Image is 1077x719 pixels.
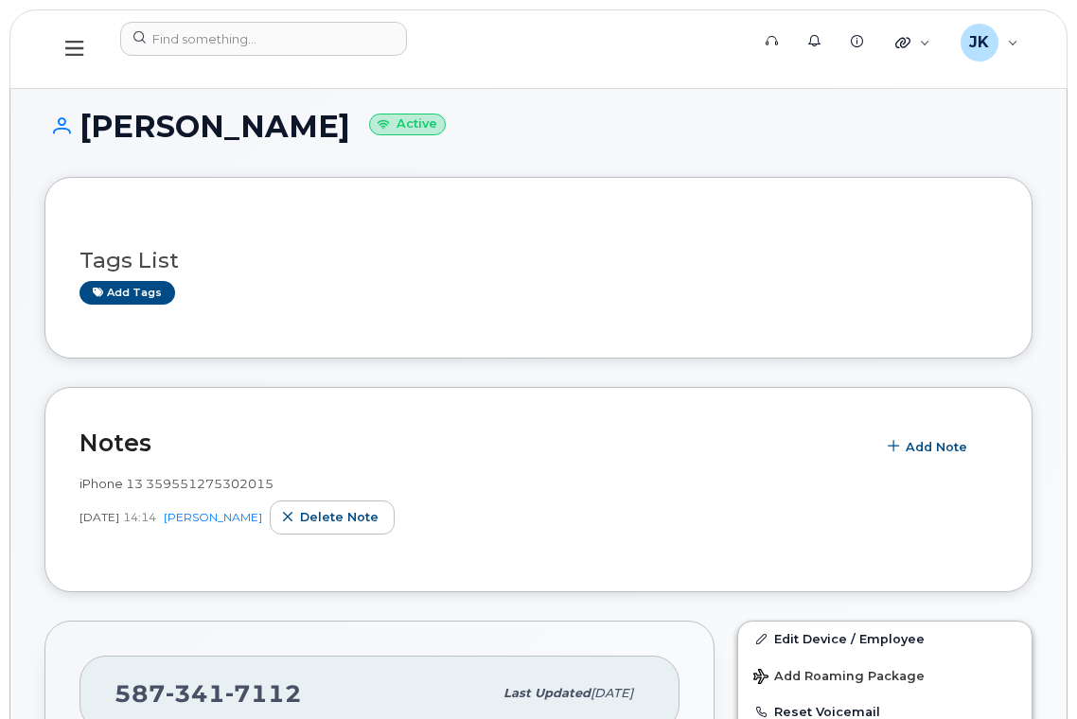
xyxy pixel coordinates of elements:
span: 14:14 [123,509,156,525]
h3: Tags List [79,249,998,272]
h2: Notes [79,429,866,457]
span: Delete note [300,508,379,526]
span: Last updated [503,686,591,700]
button: Delete note [270,500,395,535]
span: [DATE] [79,509,119,525]
span: Add Roaming Package [753,669,925,687]
a: [PERSON_NAME] [164,510,262,524]
span: [DATE] [591,686,633,700]
span: Add Note [906,438,967,456]
span: 587 [115,679,302,708]
a: Add tags [79,281,175,305]
button: Add Roaming Package [738,656,1032,694]
h1: [PERSON_NAME] [44,110,1033,143]
button: Add Note [875,430,983,464]
span: iPhone 13 359551275302015 [79,476,274,491]
span: 7112 [225,679,302,708]
small: Active [369,114,446,135]
a: Edit Device / Employee [738,622,1032,656]
span: 341 [166,679,225,708]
